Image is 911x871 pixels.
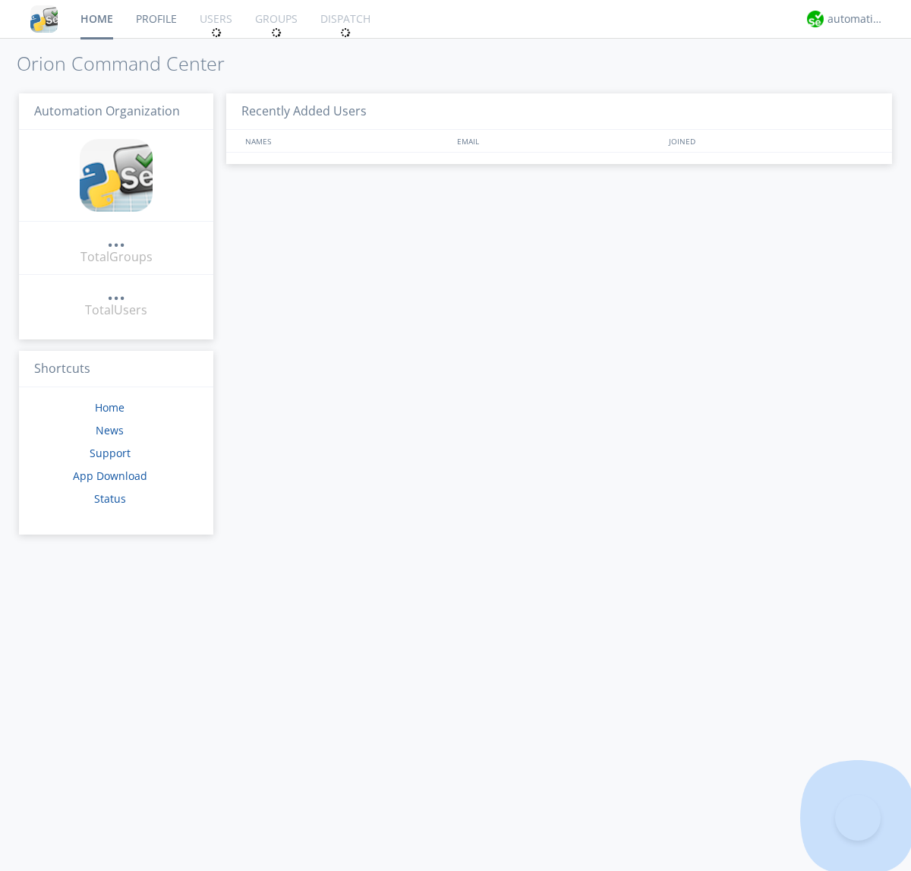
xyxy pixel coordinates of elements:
[107,231,125,246] div: ...
[107,284,125,299] div: ...
[807,11,824,27] img: d2d01cd9b4174d08988066c6d424eccd
[107,231,125,248] a: ...
[665,130,878,152] div: JOINED
[80,248,153,266] div: Total Groups
[271,27,282,38] img: spin.svg
[241,130,449,152] div: NAMES
[30,5,58,33] img: cddb5a64eb264b2086981ab96f4c1ba7
[107,284,125,301] a: ...
[95,400,125,415] a: Home
[835,795,881,841] iframe: Toggle Customer Support
[96,423,124,437] a: News
[80,139,153,212] img: cddb5a64eb264b2086981ab96f4c1ba7
[94,491,126,506] a: Status
[340,27,351,38] img: spin.svg
[226,93,892,131] h3: Recently Added Users
[827,11,884,27] div: automation+atlas
[85,301,147,319] div: Total Users
[453,130,665,152] div: EMAIL
[211,27,222,38] img: spin.svg
[73,469,147,483] a: App Download
[34,103,180,119] span: Automation Organization
[90,446,131,460] a: Support
[19,351,213,388] h3: Shortcuts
